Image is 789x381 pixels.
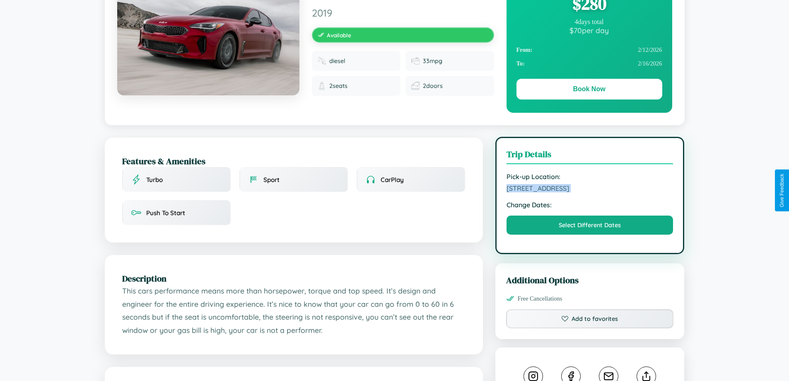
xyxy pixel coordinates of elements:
[516,57,662,70] div: 2 / 16 / 2026
[516,60,525,67] strong: To:
[327,32,351,39] span: Available
[506,309,674,328] button: Add to favorites
[506,274,674,286] h3: Additional Options
[516,79,662,99] button: Book Now
[381,176,404,184] span: CarPlay
[507,172,673,181] strong: Pick-up Location:
[518,295,562,302] span: Free Cancellations
[312,7,494,19] span: 2019
[411,82,420,90] img: Doors
[507,148,673,164] h3: Trip Details
[507,216,673,235] button: Select Different Dates
[411,57,420,65] img: Fuel efficiency
[146,209,185,217] span: Push To Start
[122,272,466,284] h2: Description
[516,26,662,35] div: $ 70 per day
[329,82,347,90] span: 2 seats
[318,82,326,90] img: Seats
[329,57,345,65] span: diesel
[146,176,163,184] span: Turbo
[423,82,443,90] span: 2 doors
[507,184,673,192] span: [STREET_ADDRESS]
[779,174,785,207] div: Give Feedback
[423,57,442,65] span: 33 mpg
[516,43,662,57] div: 2 / 12 / 2026
[516,46,533,53] strong: From:
[263,176,280,184] span: Sport
[122,284,466,337] p: This cars performance means more than horsepower, torque and top speed. It’s design and engineer ...
[122,155,466,167] h2: Features & Amenities
[318,57,326,65] img: Fuel type
[516,18,662,26] div: 4 days total
[507,201,673,209] strong: Change Dates:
